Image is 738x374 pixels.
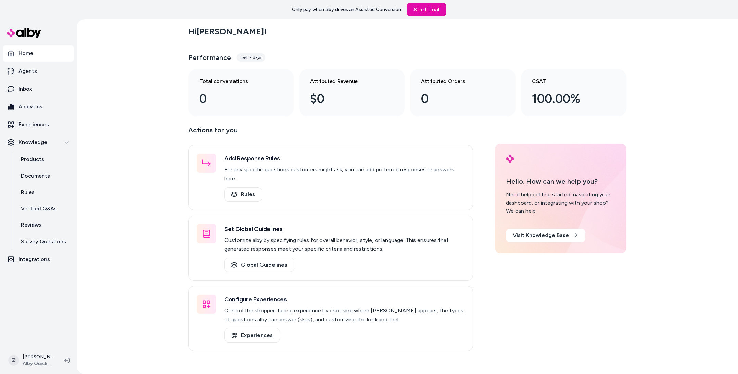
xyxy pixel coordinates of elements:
a: Total conversations 0 [188,69,294,116]
a: Experiences [3,116,74,133]
a: Home [3,45,74,62]
p: Agents [18,67,37,75]
p: Experiences [18,120,49,129]
button: Z[PERSON_NAME]Alby QuickStart Store [4,349,59,371]
a: Attributed Revenue $0 [299,69,405,116]
a: Integrations [3,251,74,268]
p: Inbox [18,85,32,93]
p: Actions for you [188,125,473,141]
p: Only pay when alby drives an Assisted Conversion [292,6,401,13]
p: Documents [21,172,50,180]
h3: Add Response Rules [224,154,465,163]
a: Documents [14,168,74,184]
p: Rules [21,188,35,196]
span: Alby QuickStart Store [23,360,53,367]
button: Knowledge [3,134,74,151]
a: Reviews [14,217,74,233]
h3: Set Global Guidelines [224,224,465,234]
p: Customize alby by specifying rules for overall behavior, style, or language. This ensures that ge... [224,236,465,254]
h3: CSAT [532,77,605,86]
span: Z [8,355,19,366]
p: Products [21,155,44,164]
p: Survey Questions [21,237,66,246]
img: alby Logo [7,28,41,38]
img: alby Logo [506,155,514,163]
p: For any specific questions customers might ask, you can add preferred responses or answers here. [224,165,465,183]
a: Experiences [224,328,280,343]
h3: Configure Experiences [224,295,465,304]
div: 0 [421,90,494,108]
p: Verified Q&As [21,205,57,213]
a: Survey Questions [14,233,74,250]
a: Rules [224,187,262,202]
p: Reviews [21,221,42,229]
p: Hello. How can we help you? [506,176,615,186]
p: [PERSON_NAME] [23,353,53,360]
div: Last 7 days [237,53,265,62]
a: Global Guidelines [224,258,294,272]
a: CSAT 100.00% [521,69,626,116]
a: Start Trial [407,3,446,16]
div: $0 [310,90,383,108]
a: Visit Knowledge Base [506,229,585,242]
p: Home [18,49,33,57]
div: 100.00% [532,90,605,108]
h3: Performance [188,53,231,62]
div: 0 [199,90,272,108]
a: Products [14,151,74,168]
a: Analytics [3,99,74,115]
p: Knowledge [18,138,47,146]
a: Agents [3,63,74,79]
div: Need help getting started, navigating your dashboard, or integrating with your shop? We can help. [506,191,615,215]
p: Analytics [18,103,42,111]
h3: Attributed Orders [421,77,494,86]
h3: Attributed Revenue [310,77,383,86]
a: Inbox [3,81,74,97]
p: Integrations [18,255,50,263]
a: Rules [14,184,74,201]
p: Control the shopper-facing experience by choosing where [PERSON_NAME] appears, the types of quest... [224,306,465,324]
a: Verified Q&As [14,201,74,217]
h2: Hi [PERSON_NAME] ! [188,26,266,37]
h3: Total conversations [199,77,272,86]
a: Attributed Orders 0 [410,69,516,116]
